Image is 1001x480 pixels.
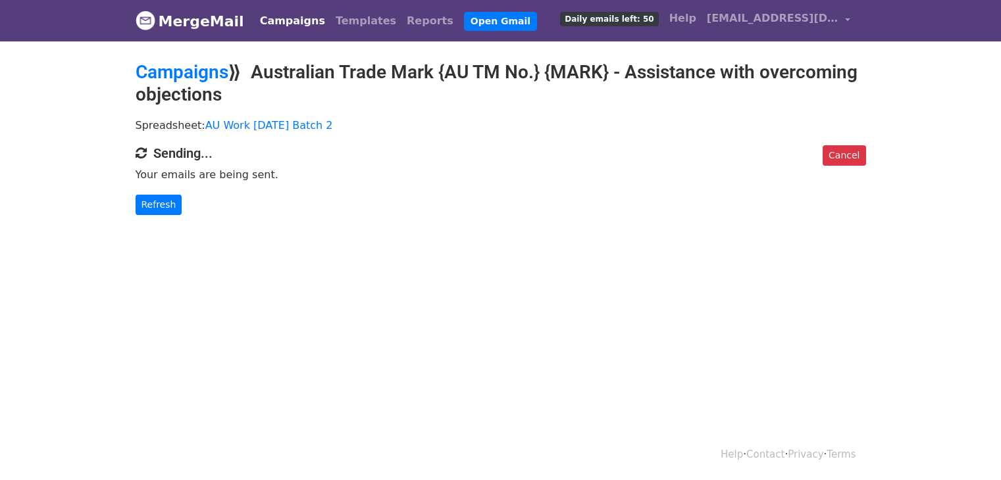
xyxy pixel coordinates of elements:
[702,5,856,36] a: [EMAIL_ADDRESS][DOMAIN_NAME]
[136,61,866,105] h2: ⟫ Australian Trade Mark {AU TM No.} {MARK} - Assistance with overcoming objections
[136,195,182,215] a: Refresh
[664,5,702,32] a: Help
[136,118,866,132] p: Spreadsheet:
[823,145,865,166] a: Cancel
[788,448,823,460] a: Privacy
[746,448,784,460] a: Contact
[205,119,333,132] a: AU Work [DATE] Batch 2
[707,11,838,26] span: [EMAIL_ADDRESS][DOMAIN_NAME]
[330,8,401,34] a: Templates
[827,448,856,460] a: Terms
[560,12,658,26] span: Daily emails left: 50
[136,7,244,35] a: MergeMail
[555,5,663,32] a: Daily emails left: 50
[136,61,228,83] a: Campaigns
[255,8,330,34] a: Campaigns
[464,12,537,31] a: Open Gmail
[136,11,155,30] img: MergeMail logo
[721,448,743,460] a: Help
[401,8,459,34] a: Reports
[136,168,866,181] p: Your emails are being sent.
[136,145,866,161] h4: Sending...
